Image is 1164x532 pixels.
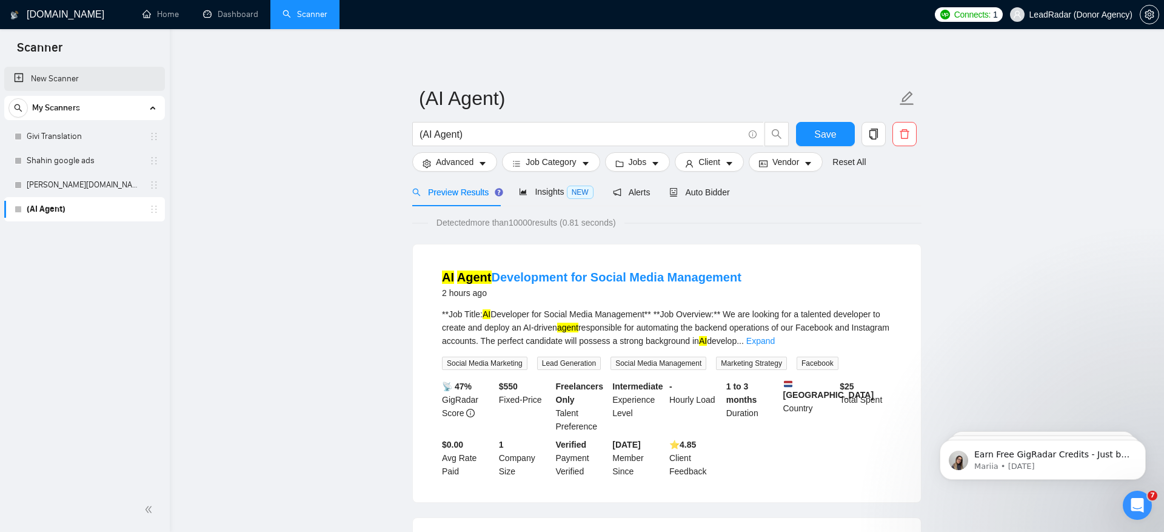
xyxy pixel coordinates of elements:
[497,438,554,478] div: Company Size
[557,323,578,332] mark: agent
[27,124,142,149] a: Givi Translation
[784,380,792,388] img: 🇳🇱
[610,380,667,433] div: Experience Level
[765,129,788,140] span: search
[892,122,917,146] button: delete
[699,336,707,346] mark: AI
[940,10,950,19] img: upwork-logo.png
[724,380,781,433] div: Duration
[605,152,671,172] button: folderJobscaret-down
[954,8,991,21] span: Connects:
[610,438,667,478] div: Member Since
[4,67,165,91] li: New Scanner
[764,122,789,146] button: search
[667,380,724,433] div: Hourly Load
[726,382,757,405] b: 1 to 3 months
[556,440,587,450] b: Verified
[203,9,258,19] a: dashboardDashboard
[512,159,521,168] span: bars
[1140,5,1159,24] button: setting
[412,187,500,197] span: Preview Results
[499,440,504,450] b: 1
[420,127,743,142] input: Search Freelance Jobs...
[554,380,610,433] div: Talent Preference
[537,357,601,370] span: Lead Generation
[667,438,724,478] div: Client Feedback
[613,188,621,197] span: notification
[1140,10,1159,19] span: setting
[440,380,497,433] div: GigRadar Score
[442,271,741,284] a: AI AgentDevelopment for Social Media Management
[581,159,590,168] span: caret-down
[497,380,554,433] div: Fixed-Price
[783,380,874,400] b: [GEOGRAPHIC_DATA]
[483,309,490,319] mark: AI
[612,440,640,450] b: [DATE]
[283,9,327,19] a: searchScanner
[746,336,775,346] a: Expand
[749,130,757,138] span: info-circle
[781,380,838,433] div: Country
[14,67,155,91] a: New Scanner
[9,104,27,112] span: search
[502,152,600,172] button: barsJob Categorycaret-down
[832,155,866,169] a: Reset All
[861,122,886,146] button: copy
[804,159,812,168] span: caret-down
[796,122,855,146] button: Save
[149,156,159,166] span: holder
[519,187,593,197] span: Insights
[716,357,787,370] span: Marketing Strategy
[423,159,431,168] span: setting
[759,159,768,168] span: idcard
[797,357,838,370] span: Facebook
[442,286,741,300] div: 2 hours ago
[7,39,72,64] span: Scanner
[27,149,142,173] a: Shahin google ads
[442,271,454,284] mark: AI
[10,5,19,25] img: logo
[419,83,897,113] input: Scanner name...
[8,98,28,118] button: search
[698,155,720,169] span: Client
[1148,491,1157,500] span: 7
[27,173,142,197] a: [PERSON_NAME][DOMAIN_NAME]
[610,357,706,370] span: Social Media Management
[669,187,729,197] span: Auto Bidder
[921,414,1164,499] iframe: Intercom notifications message
[899,90,915,106] span: edit
[442,440,463,450] b: $0.00
[428,216,624,229] span: Detected more than 10000 results (0.81 seconds)
[675,152,744,172] button: userClientcaret-down
[144,503,156,516] span: double-left
[526,155,576,169] span: Job Category
[862,129,885,140] span: copy
[629,155,647,169] span: Jobs
[612,382,663,391] b: Intermediate
[554,438,610,478] div: Payment Verified
[1123,491,1152,520] iframe: Intercom live chat
[556,382,604,405] b: Freelancers Only
[4,96,165,221] li: My Scanners
[493,187,504,198] div: Tooltip anchor
[478,159,487,168] span: caret-down
[27,197,142,221] a: (AI Agent)
[32,96,80,120] span: My Scanners
[651,159,660,168] span: caret-down
[142,9,179,19] a: homeHome
[669,382,672,391] b: -
[669,440,696,450] b: ⭐️ 4.85
[814,127,836,142] span: Save
[837,380,894,433] div: Total Spent
[840,382,854,391] b: $ 25
[412,188,421,197] span: search
[1140,10,1159,19] a: setting
[412,152,497,172] button: settingAdvancedcaret-down
[993,8,998,21] span: 1
[466,409,475,417] span: info-circle
[737,336,744,346] span: ...
[567,186,594,199] span: NEW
